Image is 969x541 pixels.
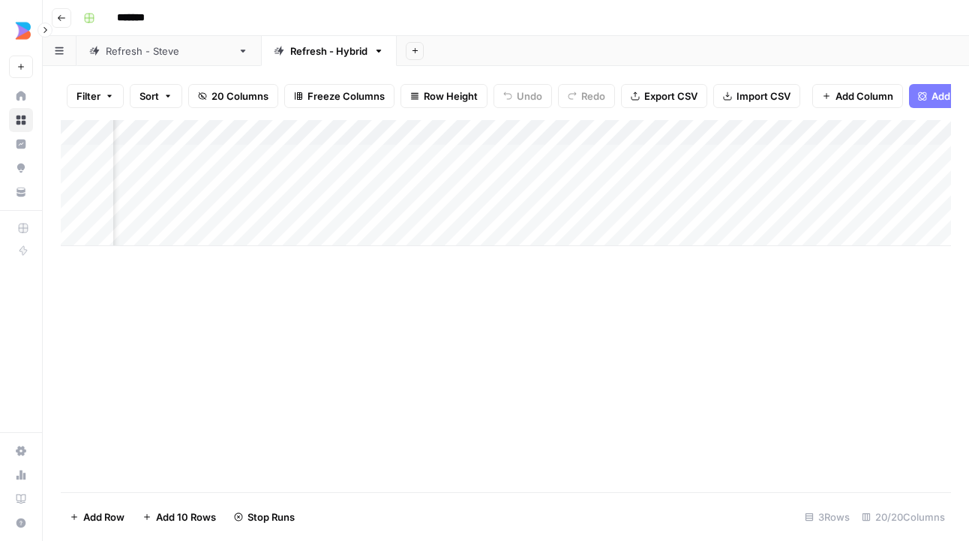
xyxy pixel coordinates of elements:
[812,84,903,108] button: Add Column
[9,12,33,50] button: Workspace: Builder.io
[856,505,951,529] div: 20/20 Columns
[133,505,225,529] button: Add 10 Rows
[130,84,182,108] button: Sort
[67,84,124,108] button: Filter
[261,36,397,66] a: Refresh - Hybrid
[644,89,697,104] span: Export CSV
[424,89,478,104] span: Row Height
[9,180,33,204] a: Your Data
[9,487,33,511] a: Learning Hub
[9,511,33,535] button: Help + Support
[9,463,33,487] a: Usage
[225,505,304,529] button: Stop Runs
[290,44,367,59] div: Refresh - Hybrid
[9,17,36,44] img: Builder.io Logo
[9,108,33,132] a: Browse
[156,509,216,524] span: Add 10 Rows
[76,89,100,104] span: Filter
[284,84,394,108] button: Freeze Columns
[83,509,124,524] span: Add Row
[835,89,893,104] span: Add Column
[558,84,615,108] button: Redo
[9,84,33,108] a: Home
[106,44,232,59] div: Refresh - [PERSON_NAME]
[799,505,856,529] div: 3 Rows
[188,84,278,108] button: 20 Columns
[736,89,790,104] span: Import CSV
[211,89,268,104] span: 20 Columns
[517,89,542,104] span: Undo
[61,505,133,529] button: Add Row
[400,84,487,108] button: Row Height
[9,156,33,180] a: Opportunities
[139,89,159,104] span: Sort
[9,132,33,156] a: Insights
[9,439,33,463] a: Settings
[621,84,707,108] button: Export CSV
[247,509,295,524] span: Stop Runs
[493,84,552,108] button: Undo
[76,36,261,66] a: Refresh - [PERSON_NAME]
[713,84,800,108] button: Import CSV
[307,89,385,104] span: Freeze Columns
[581,89,605,104] span: Redo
